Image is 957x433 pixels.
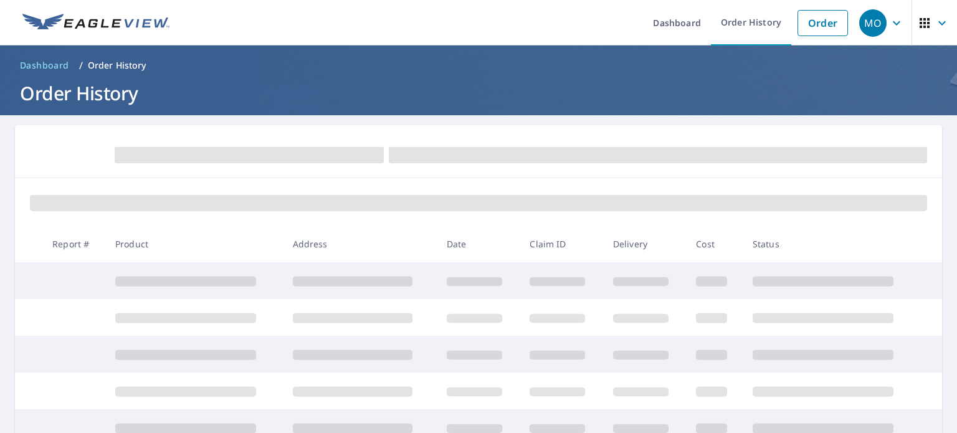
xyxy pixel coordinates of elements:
a: Order [797,10,848,36]
th: Status [743,226,920,262]
th: Date [437,226,520,262]
th: Address [283,226,437,262]
th: Product [105,226,283,262]
h1: Order History [15,80,942,106]
nav: breadcrumb [15,55,942,75]
a: Dashboard [15,55,74,75]
img: EV Logo [22,14,169,32]
div: MO [859,9,887,37]
p: Order History [88,59,146,72]
span: Dashboard [20,59,69,72]
th: Cost [686,226,743,262]
th: Report # [42,226,105,262]
th: Claim ID [520,226,602,262]
li: / [79,58,83,73]
th: Delivery [603,226,686,262]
